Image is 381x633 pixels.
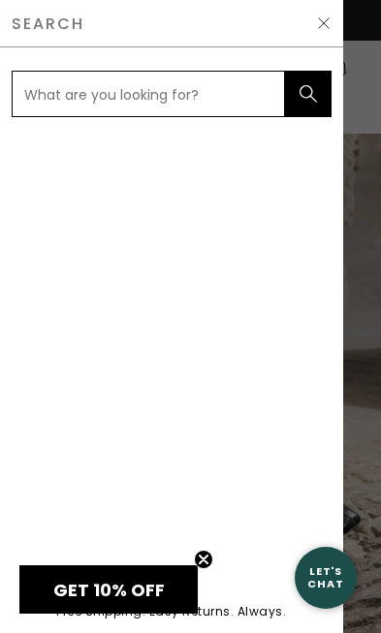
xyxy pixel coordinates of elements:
div: GET 10% OFFClose teaser [19,565,198,614]
div: Let's Chat [295,565,357,589]
span: GET 10% OFF [53,578,165,602]
button: Close teaser [194,550,213,569]
input: What are you looking for? [12,71,285,117]
span: Search [12,16,84,31]
img: Hide Slider [316,15,332,31]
